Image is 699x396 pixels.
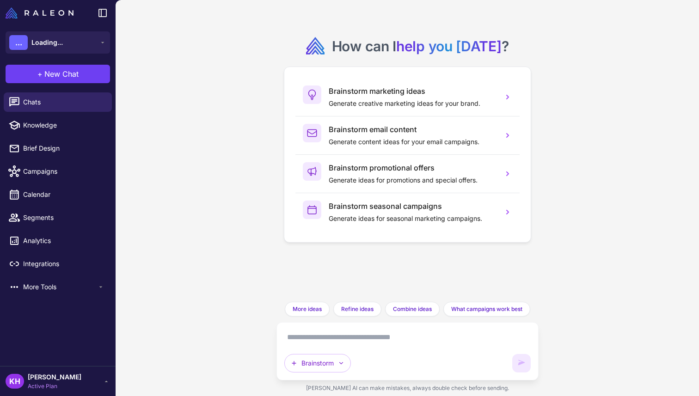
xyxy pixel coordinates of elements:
[23,236,104,246] span: Analytics
[6,7,77,18] a: Raleon Logo
[293,305,322,313] span: More ideas
[285,302,330,317] button: More ideas
[4,231,112,250] a: Analytics
[329,201,496,212] h3: Brainstorm seasonal campaigns
[23,259,104,269] span: Integrations
[23,189,104,200] span: Calendar
[4,254,112,274] a: Integrations
[329,137,496,147] p: Generate content ideas for your email campaigns.
[329,162,496,173] h3: Brainstorm promotional offers
[329,85,496,97] h3: Brainstorm marketing ideas
[28,372,81,382] span: [PERSON_NAME]
[23,213,104,223] span: Segments
[4,139,112,158] a: Brief Design
[6,31,110,54] button: ...Loading...
[329,124,496,135] h3: Brainstorm email content
[44,68,79,79] span: New Chat
[4,185,112,204] a: Calendar
[31,37,63,48] span: Loading...
[341,305,374,313] span: Refine ideas
[4,116,112,135] a: Knowledge
[28,382,81,390] span: Active Plan
[6,374,24,389] div: KH
[396,38,502,55] span: help you [DATE]
[9,35,28,50] div: ...
[23,97,104,107] span: Chats
[451,305,522,313] span: What campaigns work best
[4,162,112,181] a: Campaigns
[284,354,351,372] button: Brainstorm
[393,305,432,313] span: Combine ideas
[332,37,509,55] h2: How can I ?
[4,92,112,112] a: Chats
[23,143,104,153] span: Brief Design
[385,302,440,317] button: Combine ideas
[37,68,43,79] span: +
[23,166,104,177] span: Campaigns
[276,380,539,396] div: [PERSON_NAME] AI can make mistakes, always double check before sending.
[329,213,496,224] p: Generate ideas for seasonal marketing campaigns.
[333,302,381,317] button: Refine ideas
[443,302,530,317] button: What campaigns work best
[329,175,496,185] p: Generate ideas for promotions and special offers.
[6,7,74,18] img: Raleon Logo
[23,282,97,292] span: More Tools
[329,98,496,109] p: Generate creative marketing ideas for your brand.
[23,120,104,130] span: Knowledge
[4,208,112,227] a: Segments
[6,65,110,83] button: +New Chat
